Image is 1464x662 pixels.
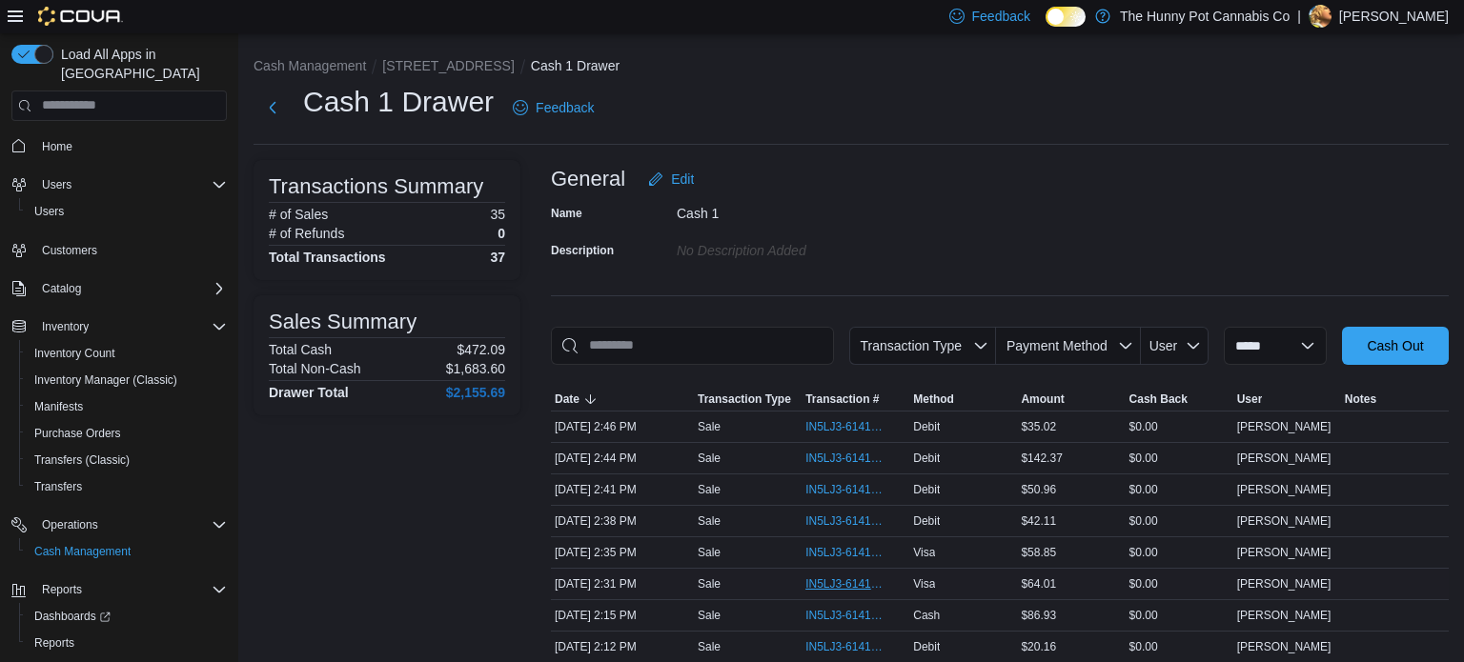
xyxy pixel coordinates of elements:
[551,635,694,658] div: [DATE] 2:12 PM
[27,540,138,563] a: Cash Management
[34,578,227,601] span: Reports
[27,422,227,445] span: Purchase Orders
[1021,482,1056,497] span: $50.96
[805,604,905,627] button: IN5LJ3-6141105
[34,204,64,219] span: Users
[860,338,962,353] span: Transaction Type
[42,281,81,296] span: Catalog
[1017,388,1125,411] button: Amount
[254,89,292,127] button: Next
[1046,7,1086,27] input: Dark Mode
[913,639,940,654] span: Debit
[53,45,227,83] span: Load All Apps in [GEOGRAPHIC_DATA]
[27,369,227,391] span: Inventory Manager (Classic)
[1237,608,1332,623] span: [PERSON_NAME]
[19,473,234,500] button: Transfers
[34,578,90,601] button: Reports
[1021,639,1056,654] span: $20.16
[996,327,1141,365] button: Payment Method
[27,395,227,418] span: Manifests
[677,198,932,221] div: Cash 1
[551,572,694,595] div: [DATE] 2:31 PM
[269,361,361,376] h6: Total Non-Cash
[1046,27,1047,28] span: Dark Mode
[34,315,227,338] span: Inventory
[1141,327,1209,365] button: User
[19,603,234,630] a: Dashboards
[34,277,227,300] span: Catalog
[1021,576,1056,592] span: $64.01
[269,226,344,241] h6: # of Refunds
[27,395,91,418] a: Manifests
[27,369,185,391] a: Inventory Manager (Classic)
[913,419,940,434] span: Debit
[1233,388,1341,411] button: User
[1237,451,1332,466] span: [PERSON_NAME]
[551,510,694,532] div: [DATE] 2:38 PM
[27,475,90,498] a: Transfers
[805,391,879,407] span: Transaction #
[1149,338,1178,353] span: User
[34,513,106,536] button: Operations
[536,98,594,117] span: Feedback
[1021,419,1056,434] span: $35.02
[698,608,721,623] p: Sale
[27,605,118,628] a: Dashboards
[1126,447,1233,470] div: $0.00
[1339,5,1449,28] p: [PERSON_NAME]
[698,545,721,560] p: Sale
[805,545,886,560] span: IN5LJ3-6141270
[27,200,71,223] a: Users
[4,236,234,264] button: Customers
[551,206,582,221] label: Name
[698,576,721,592] p: Sale
[1021,608,1056,623] span: $86.93
[805,415,905,438] button: IN5LJ3-6141353
[382,58,514,73] button: [STREET_ADDRESS]
[254,58,366,73] button: Cash Management
[27,449,227,471] span: Transfers (Classic)
[34,635,74,651] span: Reports
[34,544,131,559] span: Cash Management
[913,513,940,529] span: Debit
[1129,391,1188,407] span: Cash Back
[551,478,694,501] div: [DATE] 2:41 PM
[551,327,834,365] input: This is a search bar. As you type, the results lower in the page will automatically filter.
[34,426,121,441] span: Purchase Orders
[913,608,940,623] span: Cash
[849,327,996,365] button: Transaction Type
[551,168,625,191] h3: General
[27,632,82,654] a: Reports
[42,139,72,154] span: Home
[805,419,886,434] span: IN5LJ3-6141353
[34,135,80,158] a: Home
[1126,541,1233,564] div: $0.00
[4,576,234,603] button: Reports
[1237,639,1332,654] span: [PERSON_NAME]
[1126,604,1233,627] div: $0.00
[34,238,227,262] span: Customers
[38,7,123,26] img: Cova
[555,391,579,407] span: Date
[551,541,694,564] div: [DATE] 2:35 PM
[4,512,234,538] button: Operations
[34,399,83,414] span: Manifests
[4,171,234,198] button: Users
[972,7,1030,26] span: Feedback
[34,372,177,388] span: Inventory Manager (Classic)
[805,635,905,658] button: IN5LJ3-6141082
[505,89,601,127] a: Feedback
[531,58,620,73] button: Cash 1 Drawer
[805,572,905,595] button: IN5LJ3-6141232
[805,478,905,501] button: IN5LJ3-6141315
[19,420,234,447] button: Purchase Orders
[913,451,940,466] span: Debit
[677,235,932,258] div: No Description added
[34,452,130,468] span: Transfers (Classic)
[551,388,694,411] button: Date
[913,545,935,560] span: Visa
[805,451,886,466] span: IN5LJ3-6141335
[805,576,886,592] span: IN5LJ3-6141232
[19,447,234,473] button: Transfers (Classic)
[698,391,791,407] span: Transaction Type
